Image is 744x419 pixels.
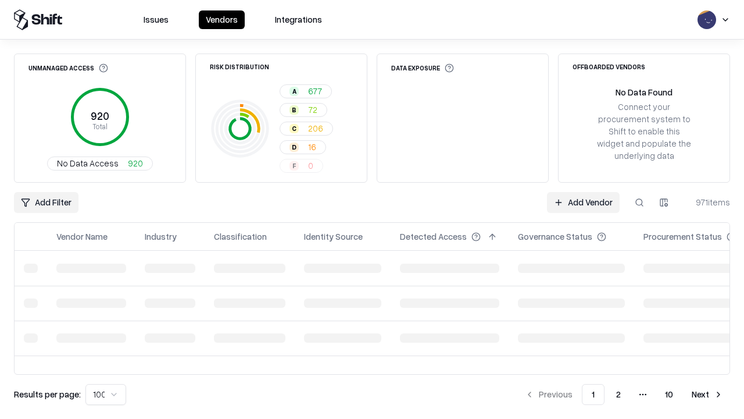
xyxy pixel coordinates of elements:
a: Add Vendor [547,192,620,213]
div: Governance Status [518,230,592,243]
p: Results per page: [14,388,81,400]
tspan: Total [92,122,108,131]
button: 1 [582,384,604,405]
div: 971 items [684,196,730,208]
button: D16 [280,140,326,154]
button: C206 [280,122,333,136]
div: Vendor Name [56,230,108,243]
span: 677 [308,85,322,97]
div: A [289,87,299,96]
div: D [289,143,299,152]
button: No Data Access920 [47,157,153,171]
span: 72 [308,104,317,116]
div: Data Exposure [391,63,454,73]
div: No Data Found [616,86,673,98]
tspan: 920 [91,109,109,122]
div: Classification [214,230,267,243]
button: B72 [280,103,327,117]
span: 206 [308,122,323,134]
div: C [289,124,299,133]
button: Vendors [199,10,245,29]
div: Identity Source [304,230,363,243]
div: Risk Distribution [210,63,269,70]
div: B [289,105,299,115]
span: 920 [128,157,143,169]
div: Detected Access [400,230,467,243]
button: Add Filter [14,192,78,213]
div: Offboarded Vendors [573,63,645,70]
div: Industry [145,230,177,243]
span: 16 [308,141,316,153]
button: A677 [280,84,332,98]
button: 2 [607,384,630,405]
div: Unmanaged Access [28,63,108,73]
button: 10 [656,384,682,405]
div: Connect your procurement system to Shift to enable this widget and populate the underlying data [596,101,692,162]
div: Procurement Status [643,230,722,243]
nav: pagination [518,384,730,405]
button: Next [685,384,730,405]
button: Issues [137,10,176,29]
button: Integrations [268,10,329,29]
span: No Data Access [57,157,119,169]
